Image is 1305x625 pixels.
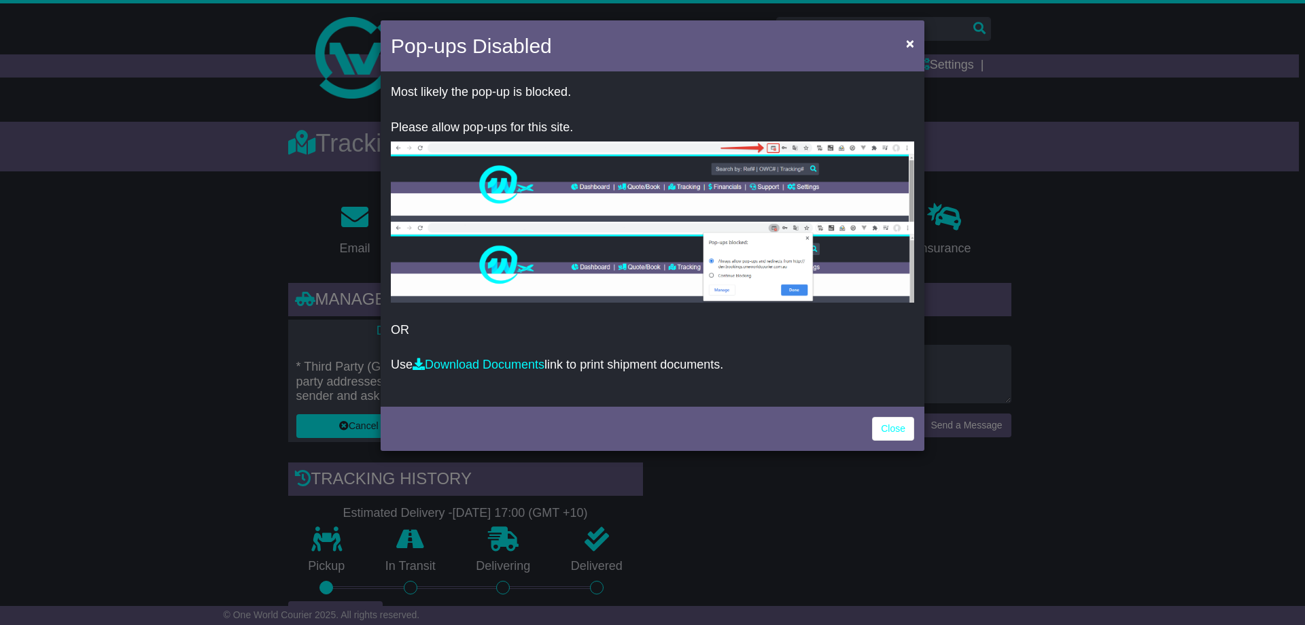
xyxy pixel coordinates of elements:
div: OR [381,75,924,403]
p: Please allow pop-ups for this site. [391,120,914,135]
p: Use link to print shipment documents. [391,358,914,373]
img: allow-popup-1.png [391,141,914,222]
p: Most likely the pop-up is blocked. [391,85,914,100]
img: allow-popup-2.png [391,222,914,303]
a: Download Documents [413,358,544,371]
h4: Pop-ups Disabled [391,31,552,61]
span: × [906,35,914,51]
button: Close [899,29,921,57]
a: Close [872,417,914,441]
